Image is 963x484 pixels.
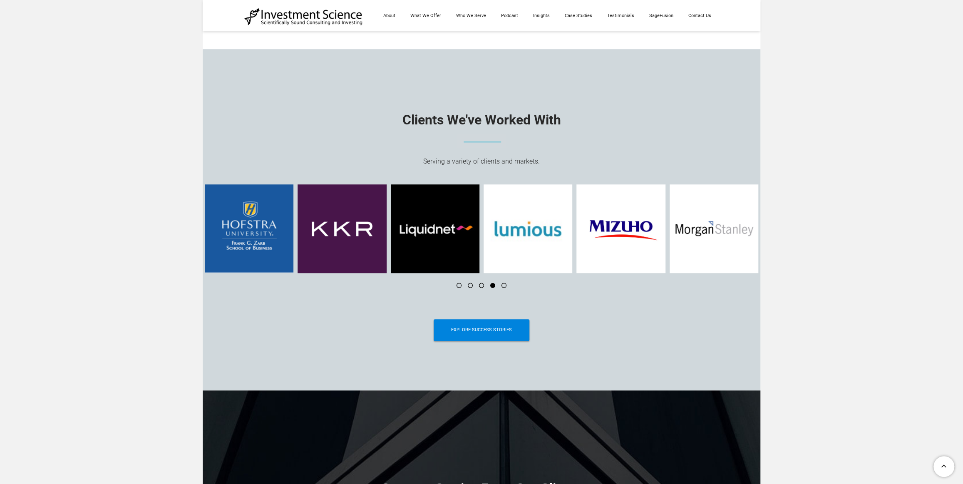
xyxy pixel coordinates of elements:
[451,319,512,341] span: Explore Success Stories
[298,184,386,273] img: kkr-orig-5f3d5f5972be6-6012d7cb3511d.png
[244,156,719,168] div: Serving a variety of clients and markets.
[930,453,959,480] a: To Top
[391,184,479,273] img: -68a3fe2a80938.png
[457,133,506,148] img: Picture
[402,112,561,128] font: Clients We've Worked With
[670,184,758,273] img: morgan-stanley-orig-5f3d5f8fdb52a-6012d7efcbad0.png
[205,184,293,273] img: -68a3a4a2a5b1c.png
[244,7,363,26] img: Investment Science | NYC Consulting Services
[434,319,529,341] a: Explore Success Stories
[484,184,572,273] img: Lumious.jpeg-63bb07dd96a94.jpg
[576,184,665,273] img: mizuho-601bc4639dd48.jpg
